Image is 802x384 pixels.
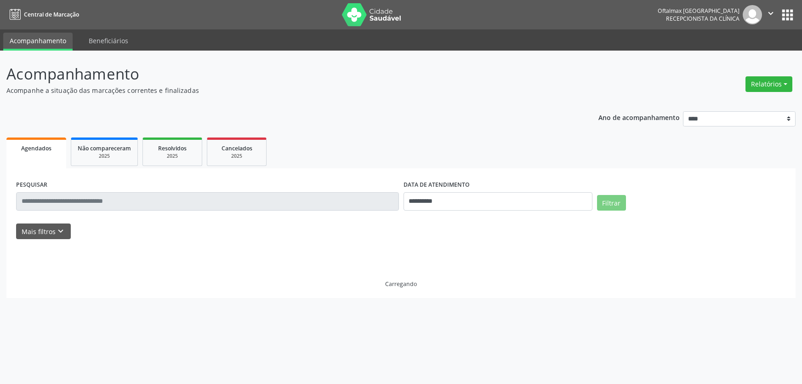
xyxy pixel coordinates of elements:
[404,178,470,192] label: DATA DE ATENDIMENTO
[762,5,779,24] button: 
[666,15,739,23] span: Recepcionista da clínica
[3,33,73,51] a: Acompanhamento
[658,7,739,15] div: Oftalmax [GEOGRAPHIC_DATA]
[78,144,131,152] span: Não compareceram
[766,8,776,18] i: 
[743,5,762,24] img: img
[6,63,559,86] p: Acompanhamento
[82,33,135,49] a: Beneficiários
[598,111,680,123] p: Ano de acompanhamento
[21,144,51,152] span: Agendados
[56,226,66,236] i: keyboard_arrow_down
[158,144,187,152] span: Resolvidos
[385,280,417,288] div: Carregando
[78,153,131,160] div: 2025
[6,7,79,22] a: Central de Marcação
[222,144,252,152] span: Cancelados
[779,7,796,23] button: apps
[24,11,79,18] span: Central de Marcação
[214,153,260,160] div: 2025
[149,153,195,160] div: 2025
[597,195,626,211] button: Filtrar
[6,86,559,95] p: Acompanhe a situação das marcações correntes e finalizadas
[16,224,71,240] button: Mais filtroskeyboard_arrow_down
[16,178,47,192] label: PESQUISAR
[745,76,792,92] button: Relatórios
